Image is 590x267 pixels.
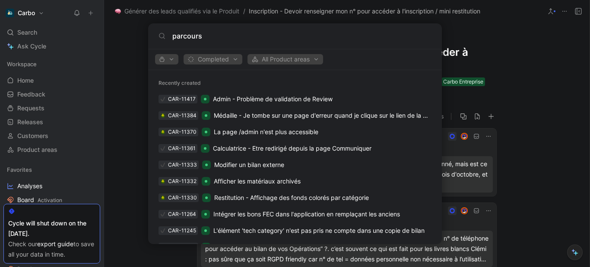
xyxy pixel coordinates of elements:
[247,54,323,64] button: All Product areas
[168,210,196,219] div: CAR-11264
[152,140,438,157] a: ✔️CAR-11361Calculatrice - Etre redirigé depuis la page Communiquer
[214,128,318,135] span: La page /admin n'est plus accessible
[160,162,165,167] img: ✔️
[251,54,319,64] span: All Product areas
[168,128,197,136] div: CAR-11370
[168,243,197,251] div: CAR-11233
[152,124,438,140] a: 🪲CAR-11370La page /admin n'est plus accessible
[160,179,165,184] img: 🪲
[187,54,238,64] span: Completed
[213,227,425,234] span: L'élément 'tech category' n'est pas pris ne compte dans une copie de bilan
[168,111,197,120] div: CAR-11384
[148,75,442,91] div: Recently created
[152,239,438,255] a: 🪲CAR-11233Je suis redirigé vers une page d'erreur quand je clique sur "Découvrir mes livrables de...
[213,95,333,103] span: Admin - Problème de validation de Review
[168,177,197,186] div: CAR-11332
[160,212,165,217] img: ✔️
[168,144,196,153] div: CAR-11361
[152,206,438,222] a: ✔️CAR-11264Intégrer les bons FEC dans l'application en remplaçant les anciens
[168,226,196,235] div: CAR-11245
[160,113,165,118] img: 🪲
[160,228,165,233] img: ✔️
[152,157,438,173] a: ✔️CAR-11333Modifier un bilan externe
[172,31,431,41] input: Type a command or search anything
[152,190,438,206] a: 🪲CAR-11330Restitution - Affichage des fonds colorés par catégorie
[214,194,369,201] span: Restitution - Affichage des fonds colorés par catégorie
[184,54,242,64] button: Completed
[214,161,284,168] span: Modifier un bilan externe
[160,97,165,102] img: ✔️
[213,145,371,152] span: Calculatrice - Etre redirigé depuis la page Communiquer
[160,129,165,135] img: 🪲
[213,210,400,218] span: Intégrer les bons FEC dans l'application en remplaçant les anciens
[160,195,165,200] img: 🪲
[152,173,438,190] a: 🪲CAR-11332Afficher les matériaux archivés
[168,193,197,202] div: CAR-11330
[152,107,438,124] a: 🪲CAR-11384Médaille - Je tombe sur une page d'erreur quand je clique sur le lien de la médaille
[160,146,165,151] img: ✔️
[152,222,438,239] a: ✔️CAR-11245L'élément 'tech category' n'est pas pris ne compte dans une copie de bilan
[214,243,504,251] span: Je suis redirigé vers une page d'erreur quand je clique sur "Découvrir mes livrables de communica...
[152,91,438,107] a: ✔️CAR-11417Admin - Problème de validation de Review
[168,95,196,103] div: CAR-11417
[214,177,301,185] span: Afficher les matériaux archivés
[168,161,197,169] div: CAR-11333
[214,112,446,119] span: Médaille - Je tombe sur une page d'erreur quand je clique sur le lien de la médaille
